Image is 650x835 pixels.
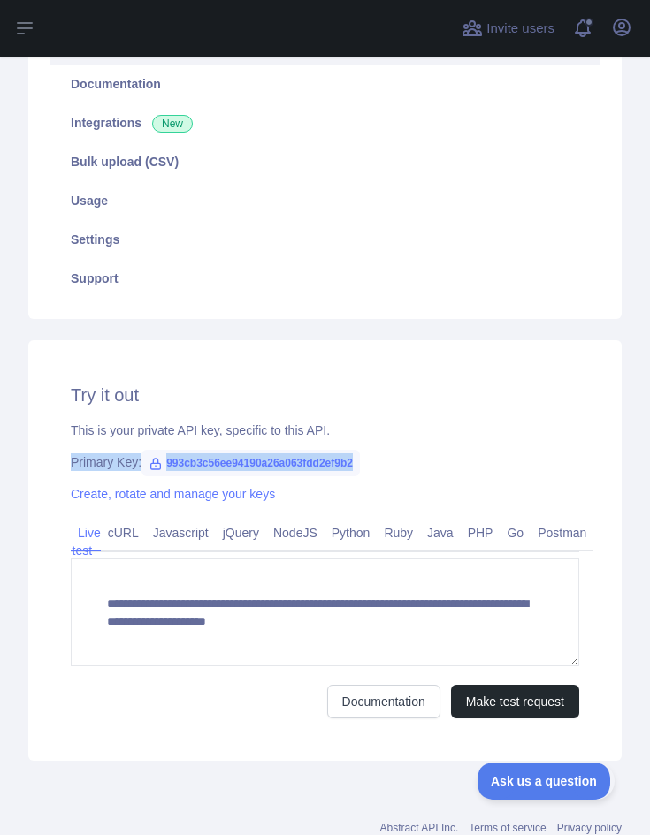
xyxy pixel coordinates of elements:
[50,103,600,142] a: Integrations New
[216,519,266,547] a: jQuery
[557,822,622,834] a: Privacy policy
[101,519,146,547] a: cURL
[380,822,459,834] a: Abstract API Inc.
[146,519,216,547] a: Javascript
[50,181,600,220] a: Usage
[420,519,461,547] a: Java
[486,19,554,39] span: Invite users
[71,487,275,501] a: Create, rotate and manage your keys
[71,453,579,471] div: Primary Key:
[266,519,325,547] a: NodeJS
[451,685,579,718] button: Make test request
[141,450,360,476] span: 993cb3c56ee94190a26a063fdd2ef9b2
[327,685,440,718] a: Documentation
[469,822,546,834] a: Terms of service
[478,763,615,800] iframe: Toggle Customer Support
[50,259,600,298] a: Support
[50,142,600,181] a: Bulk upload (CSV)
[71,421,579,439] div: This is your private API key, specific to this API.
[500,519,531,547] a: Go
[71,383,579,407] h2: Try it out
[152,115,193,133] span: New
[325,519,378,547] a: Python
[458,14,558,42] button: Invite users
[71,519,101,565] a: Live test
[461,519,501,547] a: PHP
[50,220,600,259] a: Settings
[531,519,593,547] a: Postman
[50,65,600,103] a: Documentation
[377,519,420,547] a: Ruby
